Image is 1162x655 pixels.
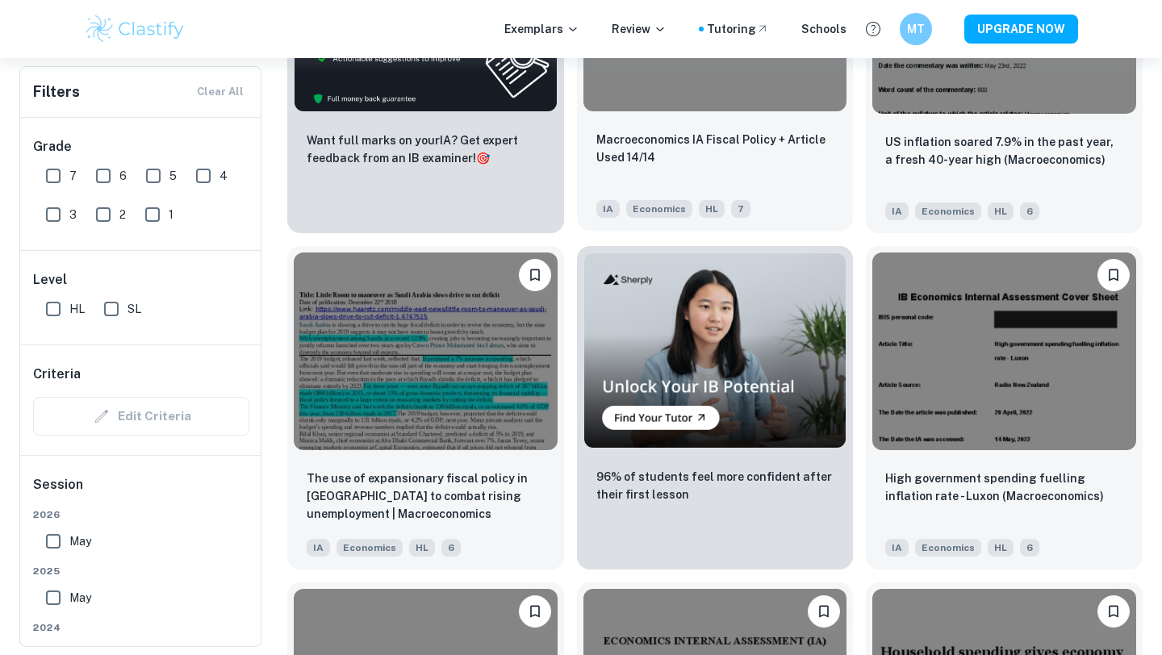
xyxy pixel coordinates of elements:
[69,532,91,550] span: May
[33,564,249,578] span: 2025
[33,137,249,156] h6: Grade
[707,20,769,38] a: Tutoring
[84,13,186,45] img: Clastify logo
[915,539,981,557] span: Economics
[33,81,80,103] h6: Filters
[119,167,127,185] span: 6
[808,595,840,628] button: Bookmark
[964,15,1078,44] button: UPGRADE NOW
[885,539,909,557] span: IA
[1097,259,1130,291] button: Bookmark
[69,589,91,607] span: May
[885,469,1123,505] p: High government spending fuelling inflation rate - Luxon (Macroeconomics)
[119,206,126,223] span: 2
[731,200,750,218] span: 7
[699,200,725,218] span: HL
[409,539,435,557] span: HL
[626,200,692,218] span: Economics
[476,152,490,165] span: 🎯
[307,539,330,557] span: IA
[907,20,926,38] h6: MT
[441,539,461,557] span: 6
[1020,539,1039,557] span: 6
[577,246,854,569] a: Thumbnail96% of students feel more confident after their first lesson
[988,202,1014,220] span: HL
[307,469,545,523] p: The use of expansionary fiscal policy in Saudi Arabia to combat rising unemployment | Macroeconomics
[69,206,77,223] span: 3
[336,539,403,557] span: Economics
[33,507,249,522] span: 2026
[801,20,846,38] a: Schools
[612,20,667,38] p: Review
[859,15,887,43] button: Help and Feedback
[504,20,579,38] p: Exemplars
[915,202,981,220] span: Economics
[33,620,249,635] span: 2024
[596,468,834,503] p: 96% of students feel more confident after their first lesson
[33,475,249,507] h6: Session
[307,131,545,167] p: Want full marks on your IA ? Get expert feedback from an IB examiner!
[69,300,85,318] span: HL
[127,300,141,318] span: SL
[69,167,77,185] span: 7
[287,246,564,569] a: BookmarkThe use of expansionary fiscal policy in Saudi Arabia to combat rising unemployment | Mac...
[519,259,551,291] button: Bookmark
[1097,595,1130,628] button: Bookmark
[1020,202,1039,220] span: 6
[988,539,1014,557] span: HL
[169,206,173,223] span: 1
[596,200,620,218] span: IA
[219,167,228,185] span: 4
[33,365,81,384] h6: Criteria
[885,133,1123,169] p: US inflation soared 7.9% in the past year, a fresh 40-year high (Macroeconomics)
[872,252,1136,450] img: Economics IA example thumbnail: High government spending fuelling inflat
[519,595,551,628] button: Bookmark
[33,397,249,436] div: Criteria filters are unavailable when searching by topic
[885,202,909,220] span: IA
[900,13,932,45] button: MT
[866,246,1143,569] a: BookmarkHigh government spending fuelling inflation rate - Luxon (Macroeconomics)IAEconomicsHL6
[169,167,177,185] span: 5
[596,131,834,166] p: Macroeconomics IA Fiscal Policy + Article Used 14/14
[583,252,847,448] img: Thumbnail
[294,252,558,450] img: Economics IA example thumbnail: The use of expansionary fiscal policy in
[33,270,249,290] h6: Level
